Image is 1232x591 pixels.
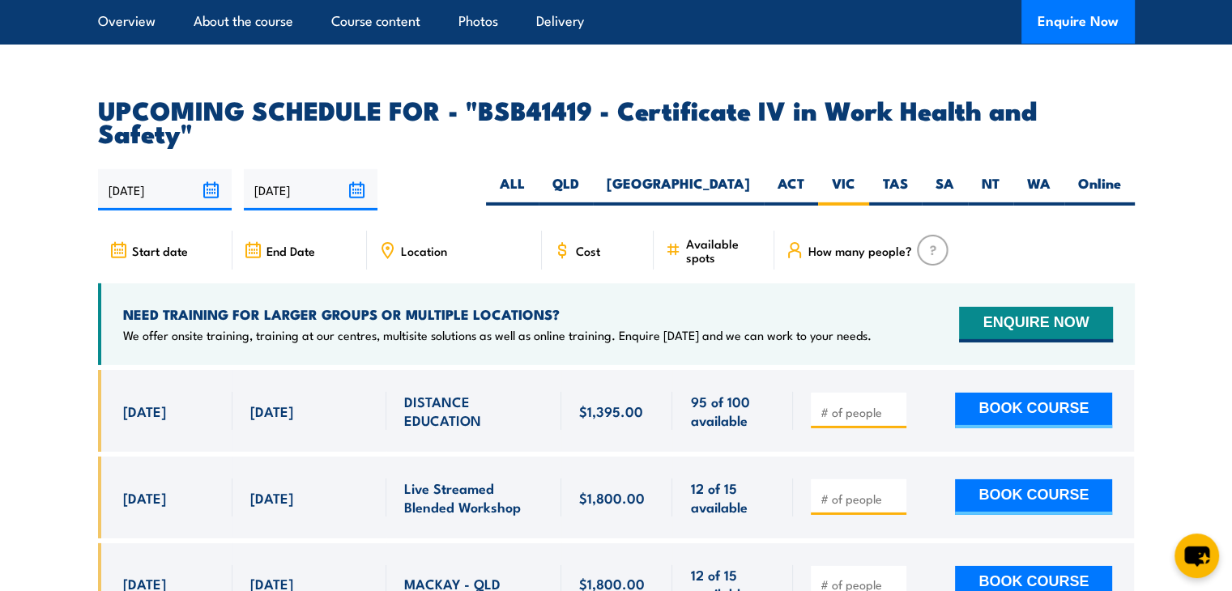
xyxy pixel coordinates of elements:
span: [DATE] [123,488,166,507]
button: BOOK COURSE [955,393,1112,428]
label: VIC [818,174,869,206]
span: [DATE] [250,402,293,420]
input: From date [98,169,232,210]
span: 12 of 15 available [690,478,775,517]
span: [DATE] [123,402,166,420]
p: We offer onsite training, training at our centres, multisite solutions as well as online training... [123,327,872,343]
span: Location [401,244,447,257]
span: Available spots [686,236,763,264]
span: $1,800.00 [579,488,645,507]
span: End Date [266,244,315,257]
label: QLD [539,174,593,206]
label: NT [968,174,1013,206]
label: TAS [869,174,922,206]
button: BOOK COURSE [955,479,1112,515]
span: Start date [132,244,188,257]
label: [GEOGRAPHIC_DATA] [593,174,764,206]
span: How many people? [808,244,912,257]
label: ALL [486,174,539,206]
button: ENQUIRE NOW [959,307,1112,342]
label: SA [922,174,968,206]
h4: NEED TRAINING FOR LARGER GROUPS OR MULTIPLE LOCATIONS? [123,305,872,323]
input: # of people [820,404,901,420]
span: DISTANCE EDUCATION [404,392,544,430]
span: 95 of 100 available [690,392,775,430]
span: $1,395.00 [579,402,643,420]
label: ACT [764,174,818,206]
input: To date [244,169,377,210]
label: Online [1064,174,1135,206]
span: [DATE] [250,488,293,507]
span: Live Streamed Blended Workshop [404,478,544,517]
button: chat-button [1174,534,1219,578]
label: WA [1013,174,1064,206]
span: Cost [576,244,600,257]
h2: UPCOMING SCHEDULE FOR - "BSB41419 - Certificate IV in Work Health and Safety" [98,98,1135,143]
input: # of people [820,491,901,507]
